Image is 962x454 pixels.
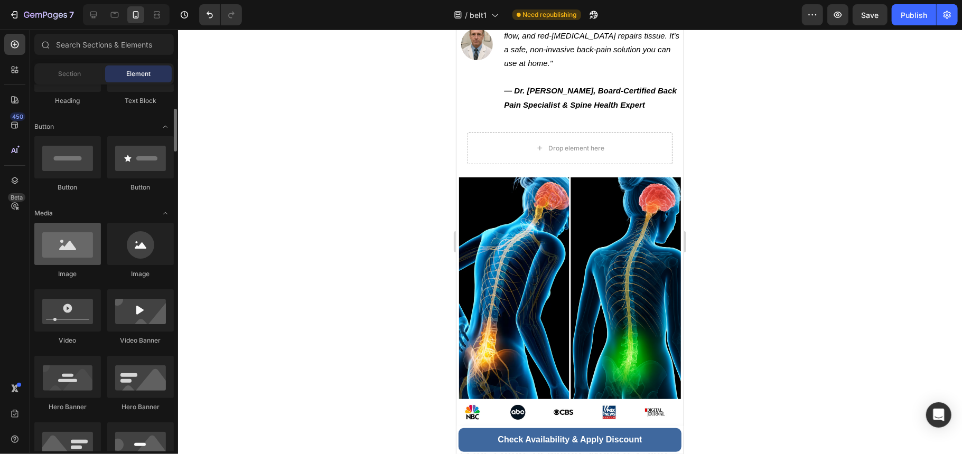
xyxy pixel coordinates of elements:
[4,4,79,25] button: 7
[10,112,25,121] div: 450
[107,336,174,345] div: Video Banner
[157,118,174,135] span: Toggle open
[34,96,101,106] div: Heading
[853,4,888,25] button: Save
[34,269,101,279] div: Image
[465,10,468,21] span: /
[107,402,174,412] div: Hero Banner
[69,8,74,21] p: 7
[59,69,81,79] span: Section
[892,4,936,25] button: Publish
[199,4,242,25] div: Undo/Redo
[2,399,225,422] a: Check Availability & Apply Discount
[157,205,174,222] span: Toggle open
[901,10,927,21] div: Publish
[107,96,174,106] div: Text Block
[3,148,225,370] img: gempages_577977726632198930-73981219-0873-40eb-9c50-e0ef20f3f85e.png
[470,10,487,21] span: belt1
[3,370,225,396] img: image_demo.jpg
[862,11,879,20] span: Save
[34,402,101,412] div: Hero Banner
[8,193,25,202] div: Beta
[107,269,174,279] div: Image
[926,402,951,428] div: Open Intercom Messenger
[126,69,151,79] span: Element
[523,10,577,20] span: Need republishing
[34,34,174,55] input: Search Sections & Elements
[107,183,174,192] div: Button
[456,30,684,454] iframe: Design area
[42,405,186,414] strong: Check Availability & Apply Discount
[34,336,101,345] div: Video
[48,56,220,79] strong: — Dr. [PERSON_NAME], Board-Certified Back Pain Specialist & Spine Health Expert
[34,209,53,218] span: Media
[92,115,148,123] div: Drop element here
[34,122,54,131] span: Button
[34,183,101,192] div: Button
